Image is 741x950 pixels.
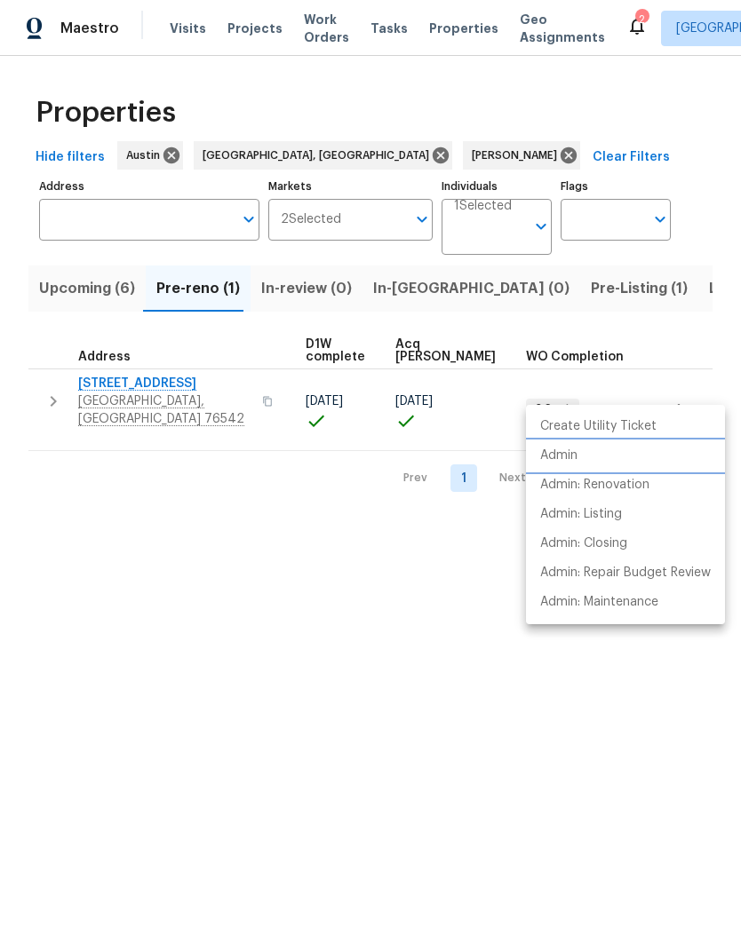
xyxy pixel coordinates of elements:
p: Create Utility Ticket [540,417,657,436]
p: Admin: Renovation [540,476,649,495]
p: Admin [540,447,578,465]
p: Admin: Closing [540,534,627,553]
p: Admin: Maintenance [540,593,658,612]
p: Admin: Repair Budget Review [540,564,711,582]
p: Admin: Listing [540,505,622,524]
